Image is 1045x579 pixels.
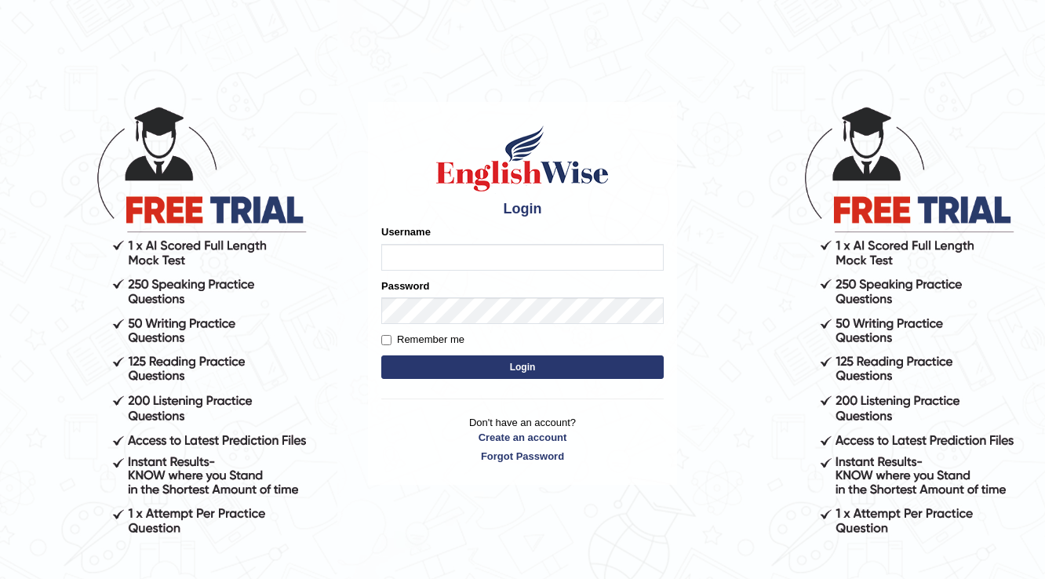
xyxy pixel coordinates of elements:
label: Remember me [381,332,464,348]
a: Forgot Password [381,449,664,464]
label: Password [381,279,429,293]
h4: Login [381,202,664,217]
a: Create an account [381,430,664,445]
input: Remember me [381,335,391,345]
img: Logo of English Wise sign in for intelligent practice with AI [433,123,612,194]
label: Username [381,224,431,239]
p: Don't have an account? [381,415,664,464]
button: Login [381,355,664,379]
